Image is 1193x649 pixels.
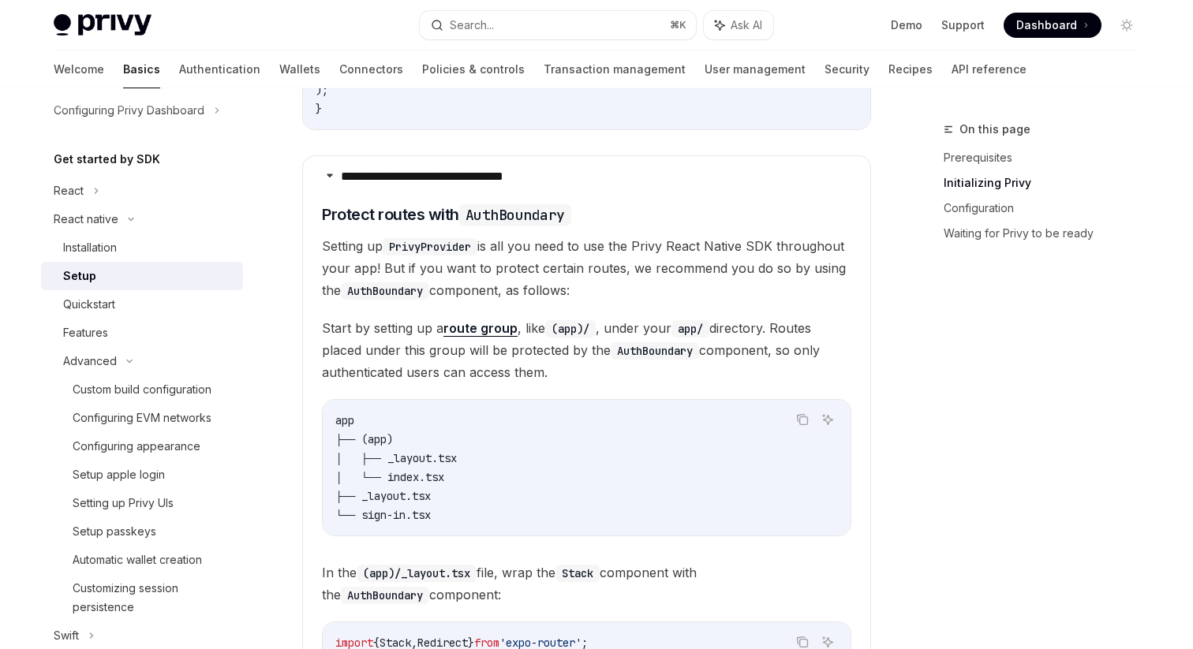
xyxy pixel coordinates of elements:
[959,120,1030,139] span: On this page
[335,470,444,484] span: │ └── index.tsx
[888,50,933,88] a: Recipes
[422,50,525,88] a: Policies & controls
[41,546,243,574] a: Automatic wallet creation
[944,221,1152,246] a: Waiting for Privy to be ready
[825,50,870,88] a: Security
[41,319,243,347] a: Features
[41,290,243,319] a: Quickstart
[41,432,243,461] a: Configuring appearance
[73,579,234,617] div: Customizing session persistence
[41,574,243,621] a: Customizing session persistence
[63,267,96,285] div: Setup
[322,235,851,301] span: Setting up is all you need to use the Privy React Native SDK throughout your app! But if you want...
[279,50,320,88] a: Wallets
[335,489,431,503] span: ├── _layout.tsx
[944,145,1152,170] a: Prerequisites
[123,50,160,88] a: Basics
[383,238,477,255] code: PrivyProvider
[341,587,429,604] code: AuthBoundary
[54,50,104,88] a: Welcome
[41,404,243,432] a: Configuring EVM networks
[54,150,160,169] h5: Get started by SDK
[944,196,1152,221] a: Configuration
[1114,13,1139,38] button: Toggle dark mode
[941,17,985,33] a: Support
[341,282,429,300] code: AuthBoundary
[611,342,699,360] code: AuthBoundary
[670,19,686,32] span: ⌘ K
[704,11,773,39] button: Ask AI
[179,50,260,88] a: Authentication
[41,233,243,262] a: Installation
[952,50,1027,88] a: API reference
[41,517,243,546] a: Setup passkeys
[450,16,494,35] div: Search...
[316,102,322,116] span: }
[944,170,1152,196] a: Initializing Privy
[63,323,108,342] div: Features
[73,465,165,484] div: Setup apple login
[335,413,354,427] span: app
[322,561,851,606] span: In the file, wrap the component with the component:
[54,14,151,36] img: light logo
[322,317,851,383] span: Start by setting up a , like , under your directory. Routes placed under this group will be prote...
[443,320,518,337] a: route group
[817,409,838,430] button: Ask AI
[54,210,118,229] div: React native
[63,238,117,257] div: Installation
[73,408,211,427] div: Configuring EVM networks
[322,203,571,226] span: Protect routes with
[544,50,686,88] a: Transaction management
[335,451,457,465] span: │ ├── _layout.tsx
[73,380,211,399] div: Custom build configuration
[420,11,696,39] button: Search...⌘K
[54,181,84,200] div: React
[555,565,600,582] code: Stack
[54,626,79,645] div: Swift
[671,320,709,338] code: app/
[731,17,762,33] span: Ask AI
[73,494,174,513] div: Setting up Privy UIs
[335,432,393,446] span: ├── (app)
[41,489,243,517] a: Setting up Privy UIs
[335,508,431,522] span: └── sign-in.tsx
[73,437,200,456] div: Configuring appearance
[792,409,813,430] button: Copy the contents from the code block
[1016,17,1077,33] span: Dashboard
[339,50,403,88] a: Connectors
[357,565,477,582] code: (app)/_layout.tsx
[63,352,117,371] div: Advanced
[545,320,596,338] code: (app)/
[73,550,202,569] div: Automatic wallet creation
[41,461,243,489] a: Setup apple login
[1004,13,1101,38] a: Dashboard
[316,83,328,97] span: );
[41,375,243,404] a: Custom build configuration
[73,522,156,541] div: Setup passkeys
[705,50,806,88] a: User management
[63,295,115,314] div: Quickstart
[41,262,243,290] a: Setup
[459,204,571,226] code: AuthBoundary
[891,17,922,33] a: Demo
